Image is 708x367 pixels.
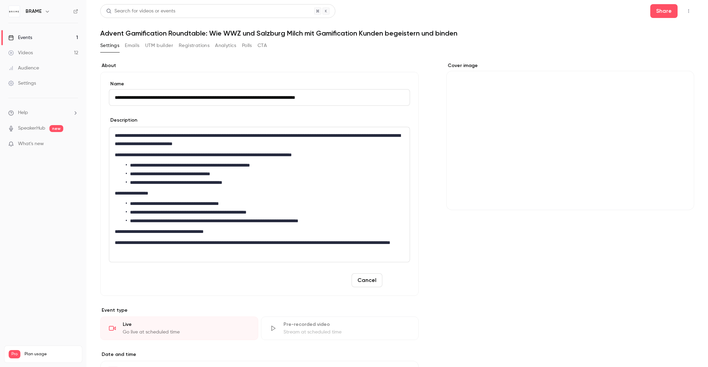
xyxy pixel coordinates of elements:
[446,62,694,69] label: Cover image
[49,125,63,132] span: new
[258,40,267,51] button: CTA
[109,117,137,124] label: Description
[123,321,250,328] div: Live
[25,351,78,357] span: Plan usage
[100,40,119,51] button: Settings
[18,125,45,132] a: SpeakerHub
[109,81,410,87] label: Name
[261,317,419,340] div: Pre-recorded videoStream at scheduled time
[8,109,78,116] li: help-dropdown-opener
[123,329,250,336] div: Go live at scheduled time
[283,329,410,336] div: Stream at scheduled time
[352,273,382,287] button: Cancel
[100,351,419,358] label: Date and time
[106,8,175,15] div: Search for videos or events
[18,109,28,116] span: Help
[179,40,209,51] button: Registrations
[100,62,419,69] label: About
[8,49,33,56] div: Videos
[8,65,39,72] div: Audience
[9,6,20,17] img: BRAME
[8,80,36,87] div: Settings
[18,140,44,148] span: What's new
[26,8,42,15] h6: BRAME
[100,307,419,314] p: Event type
[70,141,78,147] iframe: Noticeable Trigger
[446,62,694,210] section: Cover image
[650,4,678,18] button: Share
[100,317,258,340] div: LiveGo live at scheduled time
[9,350,20,358] span: Pro
[8,34,32,41] div: Events
[125,40,139,51] button: Emails
[109,127,410,262] div: editor
[109,127,410,262] section: description
[100,29,694,37] h1: Advent Gamification Roundtable: Wie WWZ und Salzburg Milch mit Gamification Kunden begeistern und...
[215,40,236,51] button: Analytics
[242,40,252,51] button: Polls
[283,321,410,328] div: Pre-recorded video
[385,273,410,287] button: Save
[145,40,173,51] button: UTM builder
